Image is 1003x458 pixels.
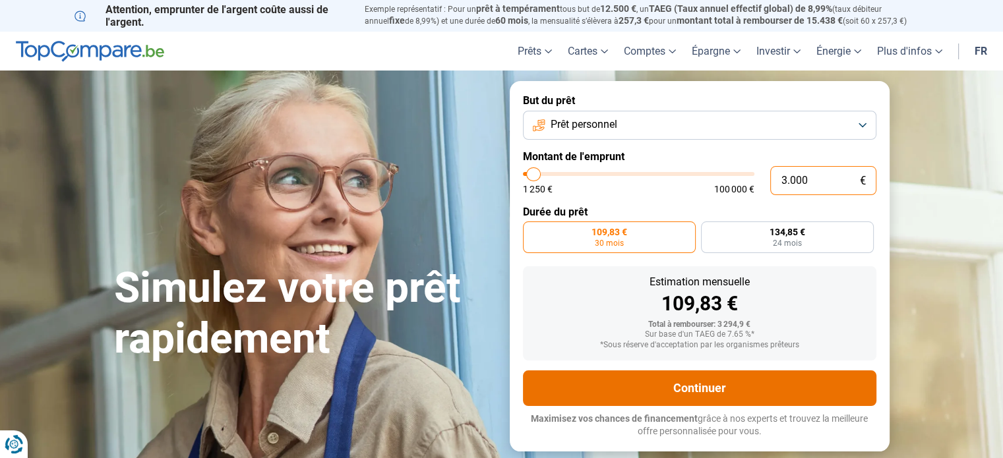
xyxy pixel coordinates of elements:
div: *Sous réserve d'acceptation par les organismes prêteurs [533,341,866,350]
div: Total à rembourser: 3 294,9 € [533,320,866,329]
a: Cartes [560,32,616,71]
label: But du prêt [523,94,876,107]
span: fixe [389,15,405,26]
span: 134,85 € [770,227,805,237]
span: 109,83 € [592,227,627,237]
div: 109,83 € [533,294,866,314]
p: Exemple représentatif : Pour un tous but de , un (taux débiteur annuel de 8,99%) et une durée de ... [365,3,929,27]
a: Comptes [616,32,684,71]
a: Prêts [510,32,560,71]
span: montant total à rembourser de 15.438 € [677,15,843,26]
label: Durée du prêt [523,206,876,218]
span: TAEG (Taux annuel effectif global) de 8,99% [649,3,832,14]
p: Attention, emprunter de l'argent coûte aussi de l'argent. [75,3,349,28]
button: Continuer [523,370,876,406]
label: Montant de l'emprunt [523,150,876,163]
a: Investir [748,32,808,71]
a: Épargne [684,32,748,71]
div: Sur base d'un TAEG de 7.65 %* [533,330,866,339]
span: prêt à tempérament [476,3,560,14]
span: € [860,175,866,186]
span: 1 250 € [523,185,553,194]
div: Estimation mensuelle [533,277,866,287]
button: Prêt personnel [523,111,876,140]
span: 12.500 € [600,3,636,14]
a: Plus d'infos [869,32,950,71]
span: 30 mois [595,239,624,247]
span: 24 mois [773,239,802,247]
p: grâce à nos experts et trouvez la meilleure offre personnalisée pour vous. [523,413,876,438]
a: fr [967,32,995,71]
span: Prêt personnel [551,117,617,132]
span: 60 mois [495,15,528,26]
h1: Simulez votre prêt rapidement [114,263,494,364]
span: 257,3 € [619,15,649,26]
span: 100 000 € [714,185,754,194]
a: Énergie [808,32,869,71]
span: Maximisez vos chances de financement [531,413,698,424]
img: TopCompare [16,41,164,62]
